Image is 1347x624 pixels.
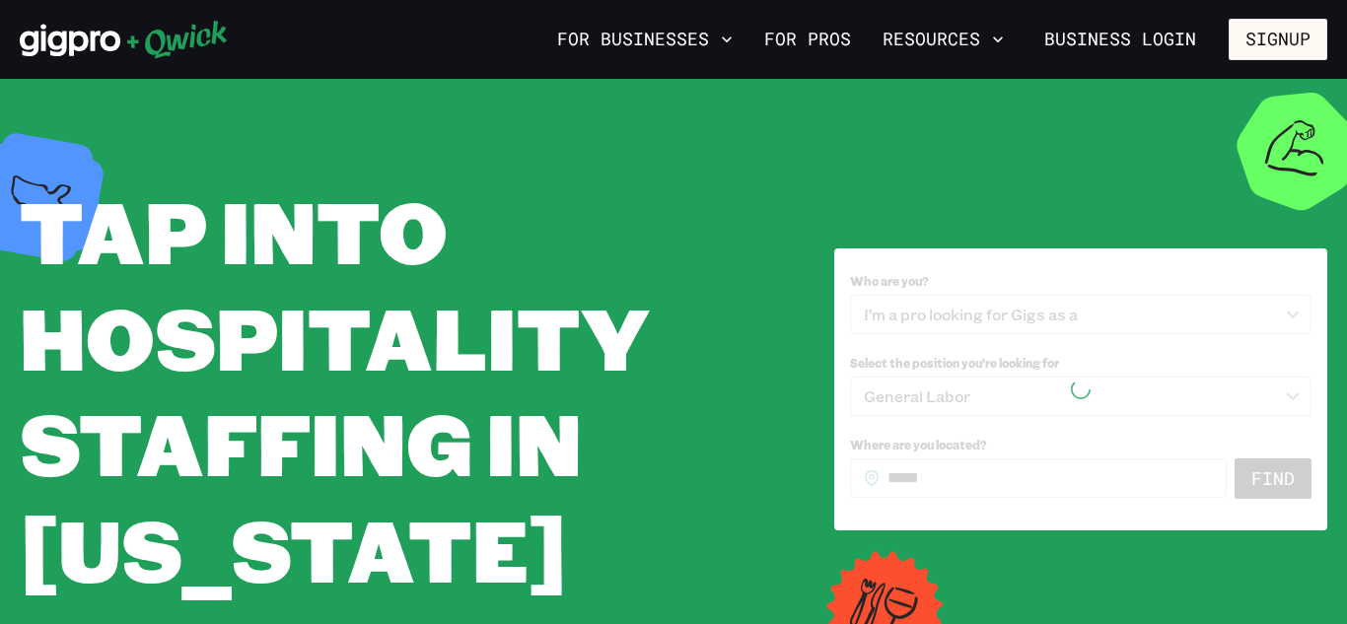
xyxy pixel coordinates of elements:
[875,23,1012,56] button: Resources
[549,23,741,56] button: For Businesses
[1028,19,1213,60] a: Business Login
[756,23,859,56] a: For Pros
[20,173,649,605] span: Tap into Hospitality Staffing in [US_STATE]
[1229,19,1327,60] button: Signup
